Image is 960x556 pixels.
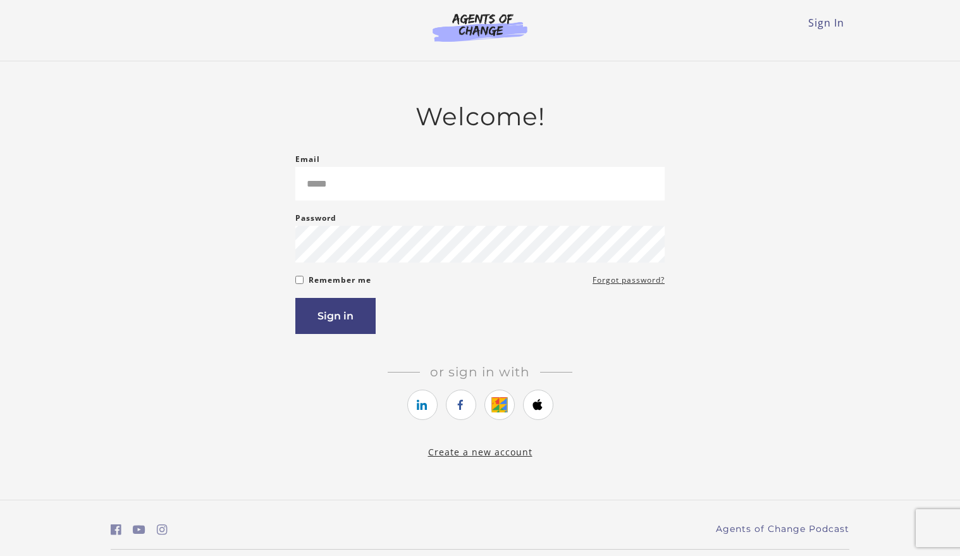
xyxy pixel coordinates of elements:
i: https://www.instagram.com/agentsofchangeprep/ (Open in a new window) [157,524,168,536]
img: Agents of Change Logo [419,13,541,42]
a: Forgot password? [593,273,665,288]
a: https://courses.thinkific.com/users/auth/apple?ss%5Breferral%5D=&ss%5Buser_return_to%5D=&ss%5Bvis... [523,390,553,420]
a: https://www.instagram.com/agentsofchangeprep/ (Open in a new window) [157,521,168,539]
a: Sign In [808,16,844,30]
button: Sign in [295,298,376,334]
a: https://www.facebook.com/groups/aswbtestprep (Open in a new window) [111,521,121,539]
h2: Welcome! [295,102,665,132]
a: https://courses.thinkific.com/users/auth/facebook?ss%5Breferral%5D=&ss%5Buser_return_to%5D=&ss%5B... [446,390,476,420]
i: https://www.facebook.com/groups/aswbtestprep (Open in a new window) [111,524,121,536]
a: https://courses.thinkific.com/users/auth/google?ss%5Breferral%5D=&ss%5Buser_return_to%5D=&ss%5Bvi... [484,390,515,420]
label: Password [295,211,336,226]
label: Email [295,152,320,167]
a: Agents of Change Podcast [716,522,849,536]
span: Or sign in with [420,364,540,380]
a: https://courses.thinkific.com/users/auth/linkedin?ss%5Breferral%5D=&ss%5Buser_return_to%5D=&ss%5B... [407,390,438,420]
a: Create a new account [428,446,532,458]
a: https://www.youtube.com/c/AgentsofChangeTestPrepbyMeaganMitchell (Open in a new window) [133,521,145,539]
label: Remember me [309,273,371,288]
i: https://www.youtube.com/c/AgentsofChangeTestPrepbyMeaganMitchell (Open in a new window) [133,524,145,536]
